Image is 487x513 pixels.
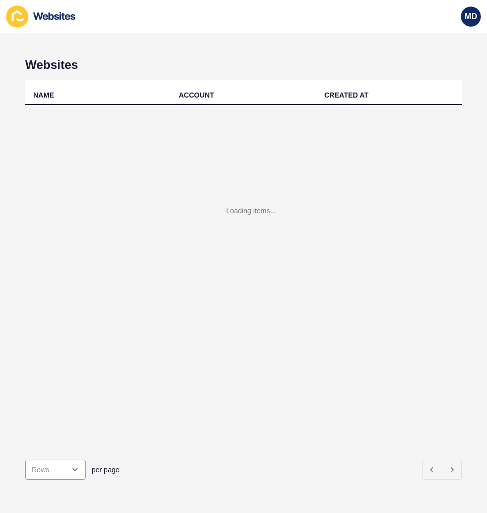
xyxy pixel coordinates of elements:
div: Loading items... [226,206,276,216]
span: per page [92,465,119,475]
span: MD [465,12,477,22]
div: open menu [25,460,86,480]
div: ACCOUNT [179,90,214,100]
h1: Websites [25,58,462,72]
div: NAME [33,90,54,100]
div: CREATED AT [324,90,369,100]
